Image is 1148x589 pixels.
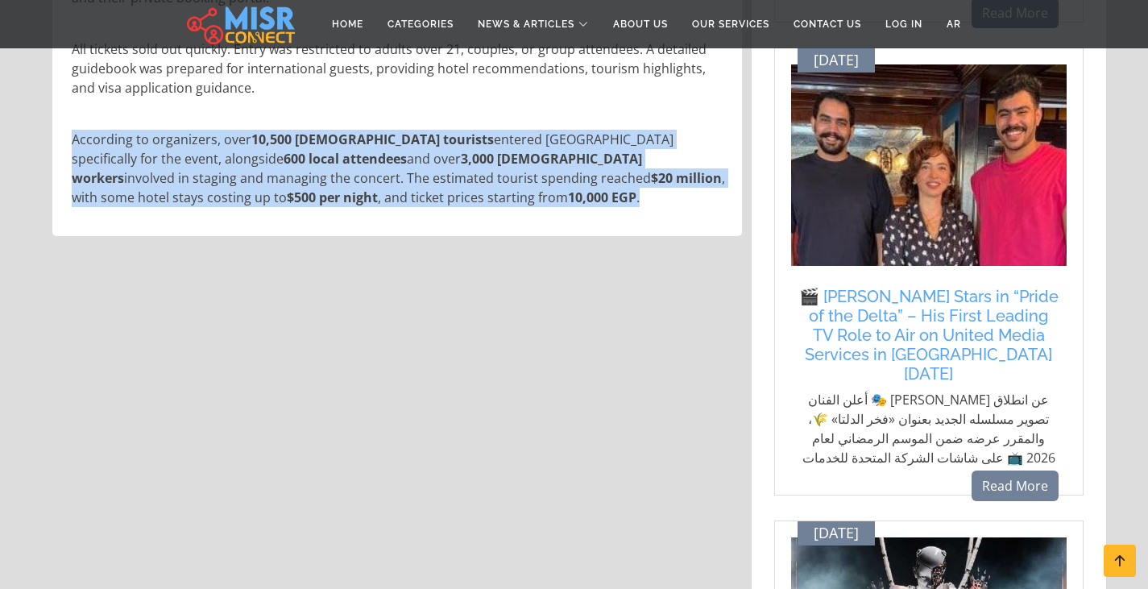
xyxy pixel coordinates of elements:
img: أعلن الفنان 🎭 أحمد رمزي عن انطلاق تصوير مسلسله الجديد ب [791,64,1067,266]
a: Home [320,9,375,39]
a: About Us [601,9,680,39]
p: According to organizers, over entered [GEOGRAPHIC_DATA] specifically for the event, alongside and... [72,130,726,207]
strong: 600 local attendees [284,150,407,168]
a: Our Services [680,9,781,39]
strong: $20 million [651,169,722,187]
span: [DATE] [814,525,859,542]
a: News & Articles [466,9,601,39]
span: [DATE] [814,52,859,69]
a: Contact Us [781,9,873,39]
a: 🎬 [PERSON_NAME] Stars in “Pride of the Delta” – His First Leading TV Role to Air on United Media ... [799,287,1059,384]
a: Read More [972,471,1059,501]
span: News & Articles [478,17,574,31]
p: أعلن الفنان 🎭 [PERSON_NAME] عن انطلاق تصوير مسلسله الجديد بعنوان «فخر الدلتا» 🌾، والمقرر عرضه ضمن... [799,390,1059,487]
strong: $500 per night [287,189,378,206]
img: main.misr_connect [187,4,295,44]
strong: 10,500 [DEMOGRAPHIC_DATA] tourists [251,131,494,148]
strong: 10,000 EGP [568,189,636,206]
a: Categories [375,9,466,39]
strong: 3,000 [DEMOGRAPHIC_DATA] workers [72,150,642,187]
p: All tickets sold out quickly. Entry was restricted to adults over 21, couples, or group attendees... [72,39,726,97]
a: Log in [873,9,935,39]
a: AR [935,9,973,39]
